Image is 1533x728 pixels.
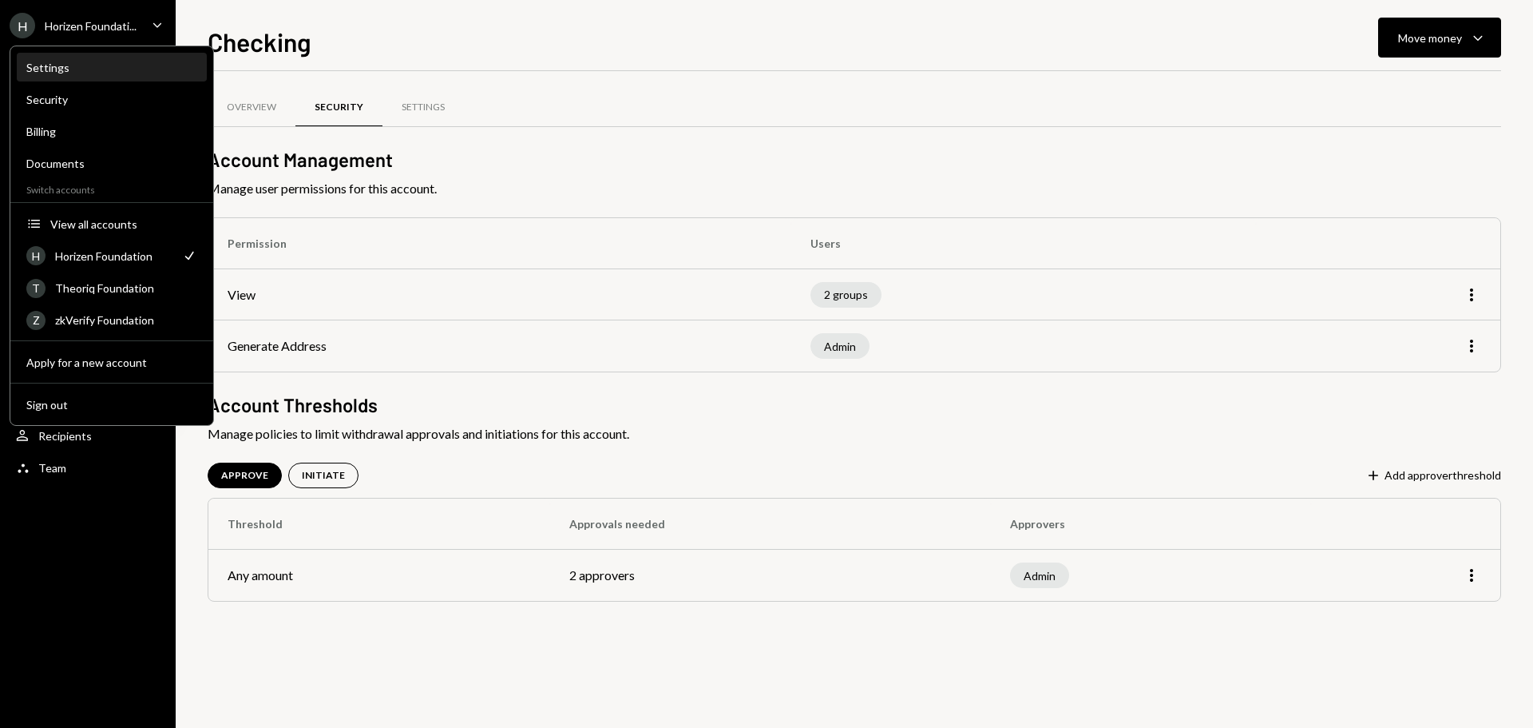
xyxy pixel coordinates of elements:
button: Add approverthreshold [1365,467,1501,485]
td: 2 approvers [550,550,991,601]
div: Move money [1398,30,1462,46]
div: INITIATE [302,469,345,483]
a: ZzkVerify Foundation [17,305,207,334]
div: Settings [26,61,197,74]
button: View all accounts [17,210,207,239]
div: Team [38,461,66,475]
div: View all accounts [50,217,197,231]
a: Documents [17,149,207,177]
div: Billing [26,125,197,138]
h1: Checking [208,26,311,58]
a: Security [17,85,207,113]
div: Documents [26,157,197,170]
h2: Account Thresholds [208,392,1501,418]
a: TTheoriq Foundation [17,273,207,302]
div: Switch accounts [10,181,213,196]
div: Apply for a new account [26,356,197,369]
th: Threshold [208,499,550,550]
div: Horizen Foundati... [45,19,137,33]
a: Billing [17,117,207,145]
div: Settings [402,101,445,114]
button: Move money [1378,18,1501,58]
div: T [26,279,46,298]
div: H [26,246,46,265]
td: Any amount [208,550,550,601]
button: Apply for a new account [17,348,207,377]
div: H [10,13,35,38]
div: Admin [810,333,869,359]
button: Sign out [17,391,207,420]
a: Recipients [10,421,166,450]
div: APPROVE [221,469,268,483]
div: Recipients [38,429,92,443]
div: Admin [1010,563,1069,588]
div: Overview [227,101,276,114]
span: Manage policies to limit withdrawal approvals and initiations for this account. [208,424,1501,444]
div: Z [26,311,46,330]
a: Settings [17,53,207,82]
th: Permission [208,218,791,269]
a: Team [10,453,166,482]
th: Approvals needed [550,499,991,550]
div: zkVerify Foundation [55,313,197,327]
div: 2 groups [810,282,881,308]
div: Security [315,101,363,114]
span: Manage user permissions for this account. [208,179,1501,198]
th: Users [791,218,1256,269]
div: Theoriq Foundation [55,281,197,295]
td: Generate Address [208,320,791,372]
h2: Account Management [208,146,1501,173]
div: Horizen Foundation [55,249,172,263]
a: Overview [208,87,295,128]
td: View [208,269,791,320]
a: Settings [382,87,464,128]
th: Approvers [991,499,1311,550]
a: Security [295,87,382,128]
div: Sign out [26,398,197,412]
div: Security [26,93,197,106]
